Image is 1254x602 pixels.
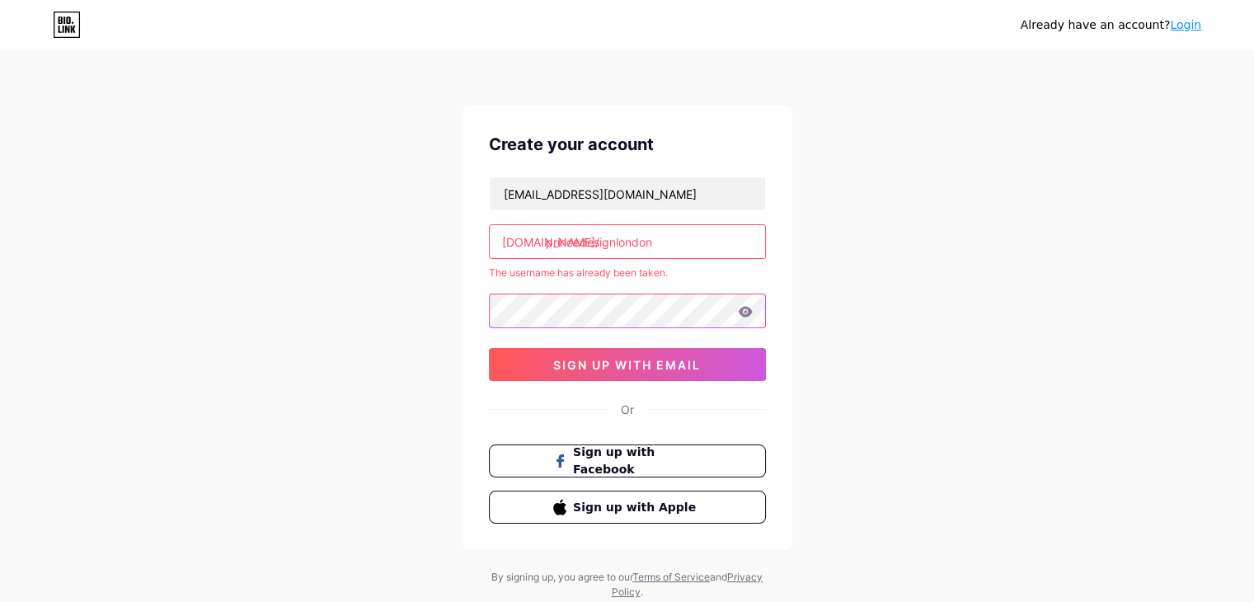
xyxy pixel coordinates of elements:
[487,570,768,600] div: By signing up, you agree to our and .
[489,132,766,157] div: Create your account
[490,177,765,210] input: Email
[489,444,766,477] button: Sign up with Facebook
[1021,16,1201,34] div: Already have an account?
[502,233,599,251] div: [DOMAIN_NAME]/
[489,348,766,381] button: sign up with email
[573,499,701,516] span: Sign up with Apple
[621,401,634,418] div: Or
[489,266,766,280] div: The username has already been taken.
[489,491,766,524] button: Sign up with Apple
[553,358,701,372] span: sign up with email
[573,444,701,478] span: Sign up with Facebook
[490,225,765,258] input: username
[1170,18,1201,31] a: Login
[632,571,710,583] a: Terms of Service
